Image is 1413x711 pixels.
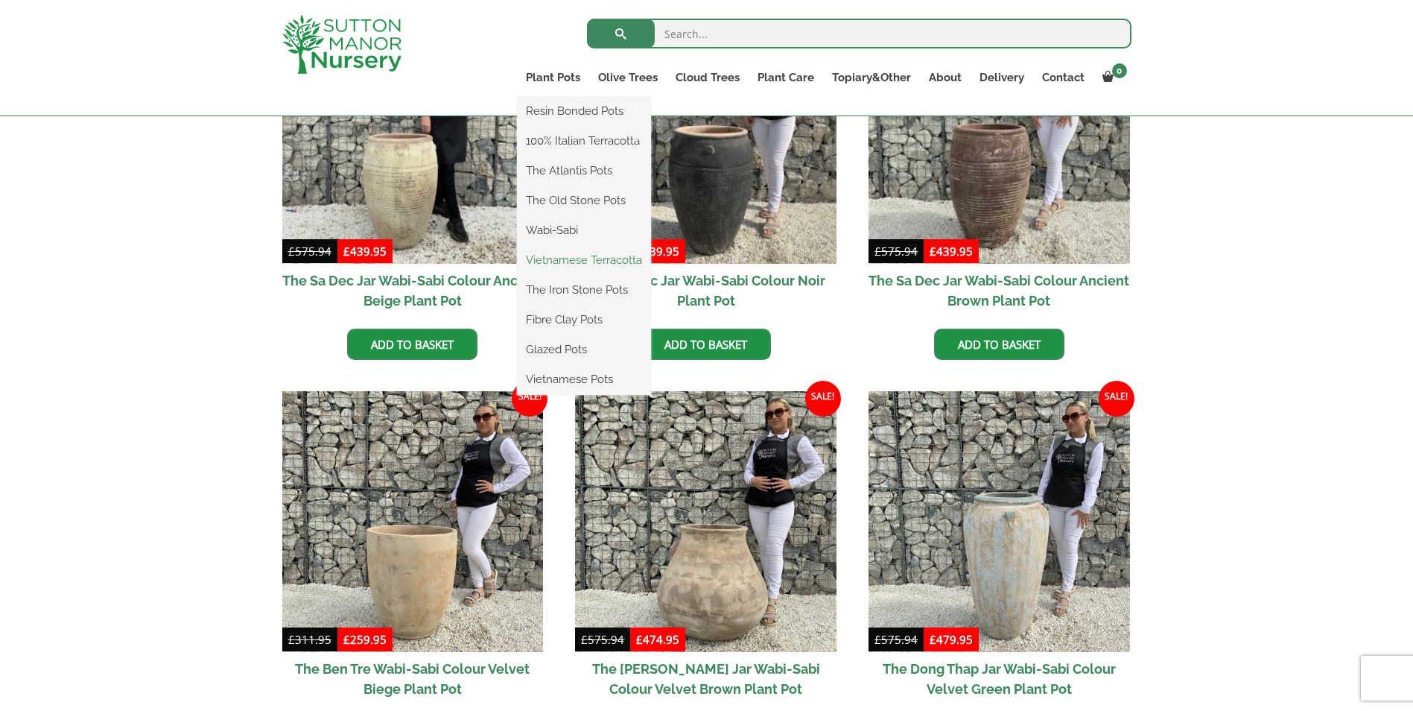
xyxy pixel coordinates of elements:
bdi: 259.95 [343,632,387,647]
h2: The Sa Dec Jar Wabi-Sabi Colour Ancient Brown Plant Pot [869,264,1130,317]
span: £ [874,632,881,647]
a: Vietnamese Terracotta [517,249,651,271]
span: 0 [1112,63,1127,78]
span: Sale! [512,381,547,417]
img: The Dong Thap Jar Wabi-Sabi Colour Velvet Green Plant Pot [869,391,1130,653]
img: The Binh Duong Jar Wabi-Sabi Colour Velvet Brown Plant Pot [575,391,836,653]
a: Plant Care [749,67,823,88]
h2: The Dong Thap Jar Wabi-Sabi Colour Velvet Green Plant Pot [869,652,1130,706]
a: Contact [1033,67,1093,88]
a: Wabi-Sabi [517,219,651,241]
bdi: 439.95 [930,244,973,259]
a: Fibre Clay Pots [517,309,651,331]
input: Search... [587,19,1131,48]
a: Cloud Trees [667,67,749,88]
a: Sale! The Sa Dec Jar Wabi-Sabi Colour Noir Plant Pot [575,2,836,317]
img: The Sa Dec Jar Wabi-Sabi Colour Ancient Brown Plant Pot [869,2,1130,264]
bdi: 479.95 [930,632,973,647]
bdi: 575.94 [874,632,918,647]
bdi: 575.94 [288,244,331,259]
span: £ [930,632,936,647]
h2: The [PERSON_NAME] Jar Wabi-Sabi Colour Velvet Brown Plant Pot [575,652,836,706]
a: About [920,67,971,88]
a: Add to basket: “The Sa Dec Jar Wabi-Sabi Colour Ancient Beige Plant Pot” [347,329,477,360]
a: 100% Italian Terracotta [517,130,651,152]
span: £ [581,632,588,647]
h2: The Sa Dec Jar Wabi-Sabi Colour Noir Plant Pot [575,264,836,317]
bdi: 474.95 [636,632,679,647]
bdi: 575.94 [581,632,624,647]
a: Sale! The Sa Dec Jar Wabi-Sabi Colour Ancient Brown Plant Pot [869,2,1130,317]
a: 0 [1093,67,1131,88]
a: The Old Stone Pots [517,189,651,212]
a: Vietnamese Pots [517,368,651,391]
a: The Iron Stone Pots [517,279,651,301]
a: Plant Pots [517,67,589,88]
span: £ [288,244,295,259]
a: Glazed Pots [517,338,651,361]
a: Delivery [971,67,1033,88]
a: Olive Trees [589,67,667,88]
bdi: 575.94 [874,244,918,259]
span: £ [874,244,881,259]
h2: The Ben Tre Wabi-Sabi Colour Velvet Biege Plant Pot [282,652,544,706]
a: The Atlantis Pots [517,159,651,182]
a: Add to basket: “The Sa Dec Jar Wabi-Sabi Colour Noir Plant Pot” [641,329,771,360]
a: Topiary&Other [823,67,920,88]
a: Add to basket: “The Sa Dec Jar Wabi-Sabi Colour Ancient Brown Plant Pot” [934,329,1064,360]
span: £ [343,632,350,647]
a: Sale! The Ben Tre Wabi-Sabi Colour Velvet Biege Plant Pot [282,391,544,707]
span: £ [930,244,936,259]
img: The Sa Dec Jar Wabi-Sabi Colour Noir Plant Pot [575,2,836,264]
span: £ [636,632,643,647]
img: The Sa Dec Jar Wabi-Sabi Colour Ancient Beige Plant Pot [282,2,544,264]
span: Sale! [1099,381,1134,417]
img: logo [282,15,401,74]
span: Sale! [805,381,841,417]
bdi: 311.95 [288,632,331,647]
a: Sale! The [PERSON_NAME] Jar Wabi-Sabi Colour Velvet Brown Plant Pot [575,391,836,707]
img: The Ben Tre Wabi-Sabi Colour Velvet Biege Plant Pot [282,391,544,653]
h2: The Sa Dec Jar Wabi-Sabi Colour Ancient Beige Plant Pot [282,264,544,317]
span: £ [343,244,350,259]
span: £ [288,632,295,647]
a: Sale! The Sa Dec Jar Wabi-Sabi Colour Ancient Beige Plant Pot [282,2,544,317]
a: Sale! The Dong Thap Jar Wabi-Sabi Colour Velvet Green Plant Pot [869,391,1130,707]
a: Resin Bonded Pots [517,100,651,122]
bdi: 439.95 [636,244,679,259]
bdi: 439.95 [343,244,387,259]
